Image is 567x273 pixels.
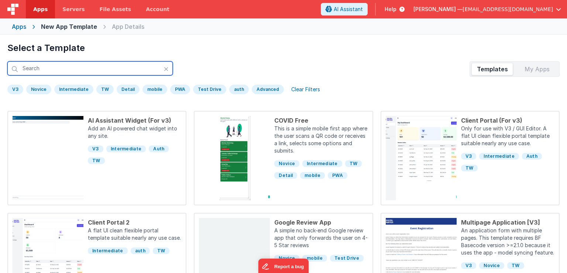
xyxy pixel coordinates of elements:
div: TW [96,85,114,94]
span: Apps [33,6,48,13]
div: Clear Filters [287,84,324,95]
div: Detail [117,85,140,94]
span: V3 [461,262,477,269]
span: Novice [274,255,299,262]
span: Test Drive [330,255,364,262]
p: An application form with multiple pages. This template requires BF Basecode version >=2.1.0 becau... [461,227,554,258]
span: Detail [274,172,297,179]
span: TW [345,160,362,167]
div: Client Portal 2 [88,218,181,227]
span: Help [385,6,396,13]
span: mobile [300,172,325,179]
span: Servers [62,6,85,13]
div: Multipage Application [V3] [461,218,554,227]
span: Auth [522,153,542,160]
div: Apps [12,22,26,31]
div: Google Review App [274,218,368,227]
div: mobile [142,85,167,94]
span: Intermediate [106,146,146,152]
span: PWA [328,172,347,179]
div: PWA [170,85,190,94]
div: AI Assistant Widget (For v3) [88,116,181,125]
div: COVID Free [274,116,368,125]
span: TW [461,165,478,171]
p: This is a simple mobile first app where the user scans a QR code or receives a link, selects some... [274,125,368,156]
span: Intermediate [302,160,342,167]
div: New App Template [41,22,97,31]
span: Intermediate [479,153,519,160]
span: Auth [149,146,169,152]
span: mobile [302,255,327,262]
span: V3 [461,153,477,160]
span: Novice [274,160,299,167]
span: Intermediate [88,248,128,254]
p: A simple no back-end Google review app that only forwards the user on 4-5 Star reviews [274,227,368,250]
span: File Assets [100,6,131,13]
div: auth [229,85,249,94]
div: Novice [26,85,51,94]
div: Test Drive [193,85,226,94]
span: Novice [479,262,504,269]
div: My Apps [516,63,558,75]
span: TW [153,248,170,254]
span: TW [507,262,524,269]
div: Templates [471,63,513,75]
p: Only for use with V3 / GUI Editor. A flat UI clean flexible portal template suitable nearly any u... [461,125,554,149]
div: Advanced [252,85,284,94]
span: V3 [88,146,103,152]
div: Intermediate [54,85,93,94]
span: [EMAIL_ADDRESS][DOMAIN_NAME] [463,6,553,13]
span: AI Assistant [334,6,363,13]
span: auth [131,248,150,254]
p: Add an AI powered chat widget into any site. [88,125,181,141]
button: AI Assistant [321,3,368,16]
div: V3 [7,85,23,94]
p: A flat UI clean flexible portal template suitable nearly any use case. [88,227,181,243]
div: Client Portal (For v3) [461,116,554,125]
h1: Select a Template [7,42,560,54]
span: [PERSON_NAME] — [413,6,463,13]
span: TW [88,157,105,164]
button: [PERSON_NAME] — [EMAIL_ADDRESS][DOMAIN_NAME] [413,6,561,13]
input: Search [7,61,173,75]
div: App Details [112,22,144,31]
